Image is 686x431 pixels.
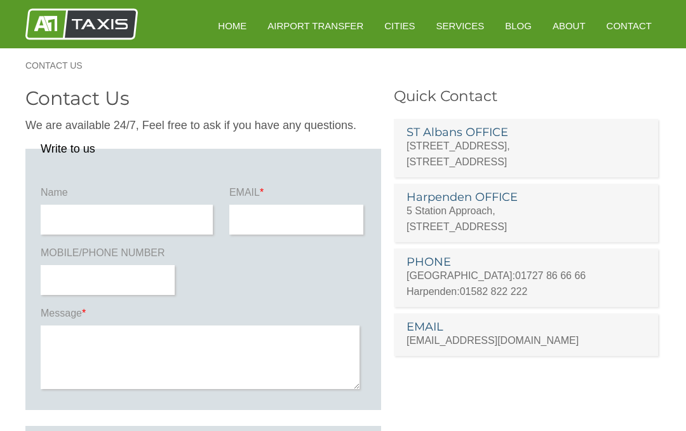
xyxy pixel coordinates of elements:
a: Services [427,10,494,41]
p: Harpenden: [407,284,645,299]
p: 5 Station Approach, [STREET_ADDRESS] [407,203,645,235]
a: Contact Us [25,61,95,70]
p: [GEOGRAPHIC_DATA]: [407,268,645,284]
h3: EMAIL [407,321,645,332]
h3: PHONE [407,256,645,268]
legend: Write to us [41,143,95,154]
a: 01582 822 222 [460,286,528,297]
label: MOBILE/PHONE NUMBER [41,246,177,265]
p: [STREET_ADDRESS], [STREET_ADDRESS] [407,138,645,170]
a: Blog [496,10,541,41]
a: About [544,10,595,41]
h3: Quick Contact [394,89,661,104]
h3: Harpenden OFFICE [407,191,645,203]
h3: ST Albans OFFICE [407,127,645,138]
h2: Contact Us [25,89,381,108]
p: We are available 24/7, Feel free to ask if you have any questions. [25,118,381,133]
img: A1 Taxis [25,8,138,40]
a: [EMAIL_ADDRESS][DOMAIN_NAME] [407,335,579,346]
label: Message [41,306,366,325]
label: EMAIL [229,186,366,205]
a: 01727 86 66 66 [515,270,586,281]
label: Name [41,186,216,205]
a: Cities [375,10,424,41]
a: Airport Transfer [259,10,372,41]
a: HOME [209,10,255,41]
a: Contact [598,10,661,41]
